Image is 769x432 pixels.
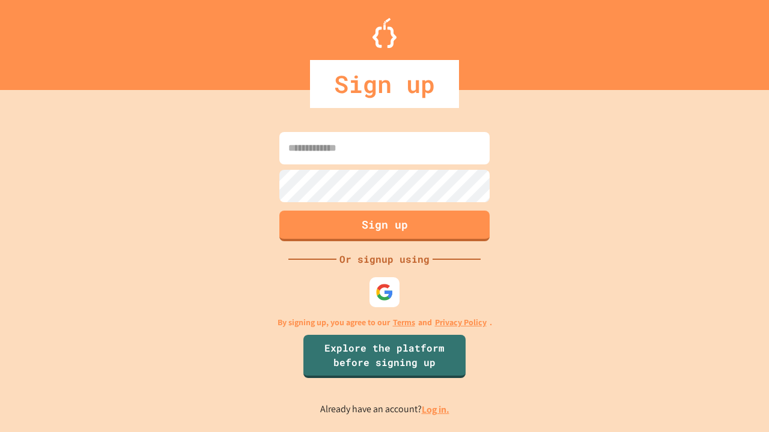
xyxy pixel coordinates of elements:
[279,211,490,241] button: Sign up
[435,316,487,329] a: Privacy Policy
[393,316,415,329] a: Terms
[375,283,394,301] img: google-icon.svg
[372,18,397,48] img: Logo.svg
[336,252,433,266] div: Or signup using
[422,403,449,416] a: Log in.
[320,402,449,417] p: Already have an account?
[303,335,466,378] a: Explore the platform before signing up
[310,60,459,108] div: Sign up
[278,316,492,329] p: By signing up, you agree to our and .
